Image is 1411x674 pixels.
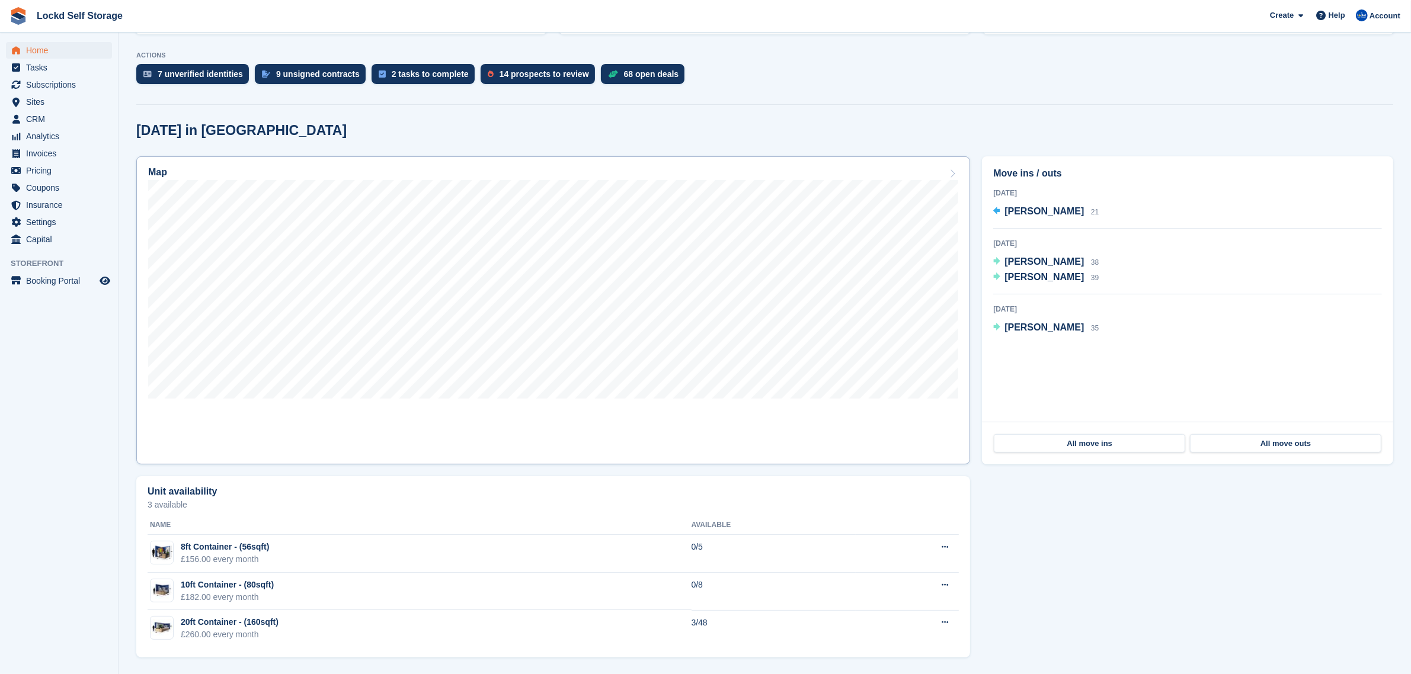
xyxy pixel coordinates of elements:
span: [PERSON_NAME] [1004,206,1084,216]
a: menu [6,59,112,76]
span: [PERSON_NAME] [1004,256,1084,267]
img: stora-icon-8386f47178a22dfd0bd8f6a31ec36ba5ce8667c1dd55bd0f319d3a0aa187defe.svg [9,7,27,25]
span: Invoices [26,145,97,162]
span: Analytics [26,128,97,145]
img: Your%20paragraph%20text%20(1).png [151,541,173,564]
h2: Unit availability [148,486,217,497]
div: £156.00 every month [181,553,269,566]
img: prospect-51fa495bee0391a8d652442698ab0144808aea92771e9ea1ae160a38d050c398.svg [488,70,494,78]
a: All move outs [1190,434,1381,453]
a: menu [6,94,112,110]
div: 2 tasks to complete [392,69,469,79]
td: 0/5 [692,535,856,573]
a: 68 open deals [601,64,691,90]
div: 20ft Container - (160sqft) [181,616,279,628]
a: Map [136,156,970,464]
div: 9 unsigned contracts [276,69,360,79]
span: Home [26,42,97,59]
td: 3/48 [692,610,856,647]
h2: Map [148,167,167,178]
th: Available [692,516,856,535]
a: [PERSON_NAME] 35 [993,320,1099,336]
a: menu [6,162,112,179]
p: 3 available [148,500,959,509]
div: 10ft Container - (80sqft) [181,579,274,591]
a: menu [6,214,112,230]
span: 39 [1091,274,1099,282]
span: 35 [1091,324,1099,332]
span: 38 [1091,258,1099,267]
a: menu [6,179,112,196]
span: Booking Portal [26,272,97,289]
div: [DATE] [993,188,1382,198]
a: Preview store [98,274,112,288]
span: Help [1329,9,1345,21]
img: deal-1b604bf984904fb50ccaf53a9ad4b4a5d6e5aea283cecdc64d6e3604feb123c2.svg [608,70,618,78]
span: Account [1370,10,1400,22]
a: [PERSON_NAME] 38 [993,255,1099,270]
a: menu [6,42,112,59]
span: Subscriptions [26,76,97,93]
img: contract_signature_icon-13c848040528278c33f63329250d36e43548de30e8caae1d1a13099fd9432cc5.svg [262,70,270,78]
div: 68 open deals [624,69,679,79]
a: menu [6,145,112,162]
a: [PERSON_NAME] 39 [993,270,1099,285]
p: ACTIONS [136,52,1393,59]
img: Jonny Bleach [1356,9,1368,21]
a: 9 unsigned contracts [255,64,372,90]
img: 10-ft-container.jpg [151,582,173,599]
span: [PERSON_NAME] [1004,322,1084,332]
a: menu [6,128,112,145]
span: Capital [26,231,97,248]
span: Create [1270,9,1294,21]
div: 7 unverified identities [158,69,243,79]
div: £182.00 every month [181,591,274,604]
img: task-75834270c22a3079a89374b754ae025e5fb1db73e45f91037f5363f120a921f8.svg [379,70,386,78]
a: menu [6,272,112,289]
a: 2 tasks to complete [372,64,481,90]
a: menu [6,76,112,93]
img: 20-ft-container.jpg [151,620,173,637]
span: Settings [26,214,97,230]
a: All move ins [994,434,1185,453]
a: menu [6,231,112,248]
span: Tasks [26,59,97,76]
th: Name [148,516,692,535]
h2: [DATE] in [GEOGRAPHIC_DATA] [136,123,347,139]
div: £260.00 every month [181,628,279,641]
span: Coupons [26,179,97,196]
h2: Move ins / outs [993,166,1382,181]
span: Insurance [26,197,97,213]
img: verify_identity-adf6edd0f0f0b5bbfe63781bf79b02c33cf7c696d77639b501bdc392416b5a36.svg [143,70,152,78]
span: Pricing [26,162,97,179]
span: [PERSON_NAME] [1004,272,1084,282]
a: Lockd Self Storage [32,6,127,25]
span: Sites [26,94,97,110]
td: 0/8 [692,573,856,611]
a: menu [6,197,112,213]
div: 14 prospects to review [500,69,589,79]
span: 21 [1091,208,1099,216]
span: Storefront [11,258,118,269]
span: CRM [26,111,97,127]
div: 8ft Container - (56sqft) [181,541,269,553]
a: 7 unverified identities [136,64,255,90]
div: [DATE] [993,238,1382,249]
a: [PERSON_NAME] 21 [993,204,1099,220]
a: menu [6,111,112,127]
a: 14 prospects to review [481,64,601,90]
div: [DATE] [993,304,1382,314]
